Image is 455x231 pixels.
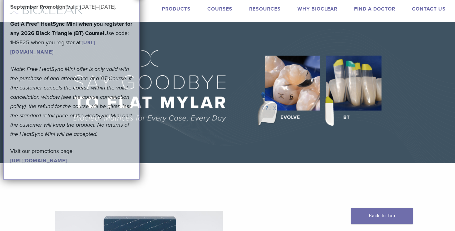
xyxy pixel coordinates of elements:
[10,20,132,37] strong: Get A Free* HeatSync Mini when you register for any 2026 Black Triangle (BT) Course!
[10,66,132,137] em: *Note: Free HeatSync Mini offer is only valid with the purchase of and attendance at a BT Course....
[351,208,413,224] a: Back To Top
[207,6,232,12] a: Courses
[10,2,132,11] p: Valid [DATE]–[DATE].
[10,19,132,56] p: Use code: 1HSE25 when you register at:
[162,6,191,12] a: Products
[10,158,67,164] a: [URL][DOMAIN_NAME]
[297,6,337,12] a: Why Bioclear
[412,6,446,12] a: Contact Us
[10,146,132,165] p: Visit our promotions page:
[249,6,281,12] a: Resources
[10,3,67,10] b: September Promotion!
[354,6,395,12] a: Find A Doctor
